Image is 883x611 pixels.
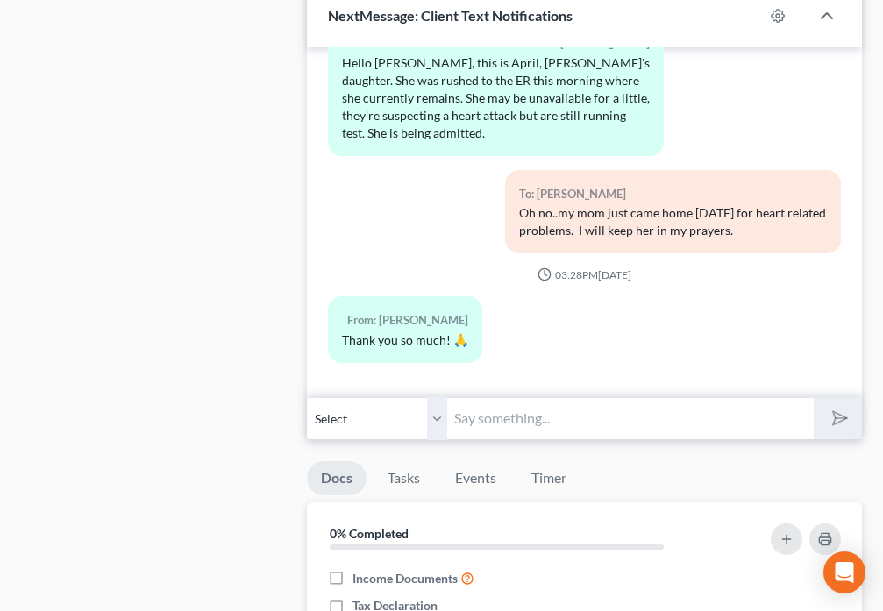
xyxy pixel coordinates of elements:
[342,331,468,349] div: Thank you so much! 🙏
[447,397,813,440] input: Say something...
[517,461,580,495] a: Timer
[519,184,827,204] div: To: [PERSON_NAME]
[330,526,409,541] strong: 0% Completed
[328,7,573,24] span: NextMessage: Client Text Notifications
[352,570,458,587] span: Income Documents
[374,461,434,495] a: Tasks
[519,204,827,239] div: Oh no..my mom just came home [DATE] for heart related problems. I will keep her in my prayers.
[342,54,650,142] div: Hello [PERSON_NAME], this is April, [PERSON_NAME]'s daughter. She was rushed to the ER this morni...
[342,310,468,330] div: From: [PERSON_NAME]
[307,461,367,495] a: Docs
[823,551,865,593] div: Open Intercom Messenger
[328,267,841,282] div: 03:28PM[DATE]
[441,461,510,495] a: Events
